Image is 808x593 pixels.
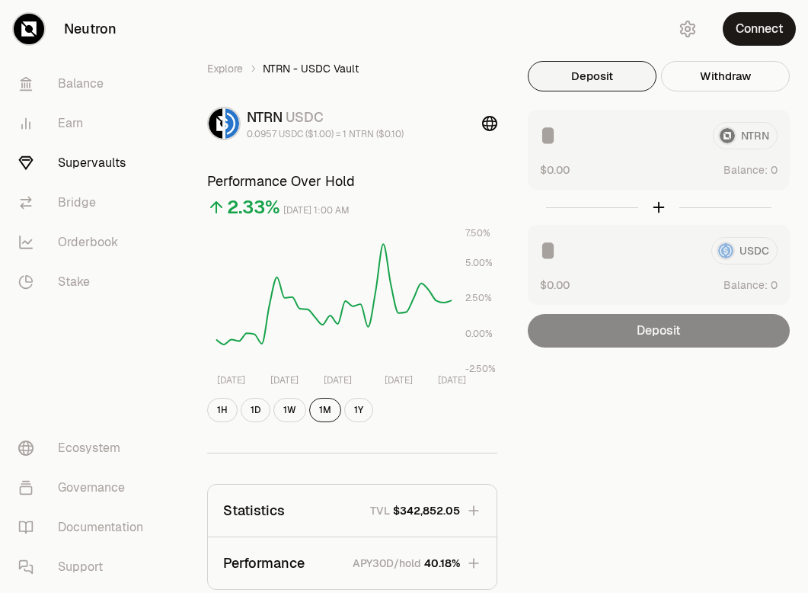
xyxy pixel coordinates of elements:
button: PerformanceAPY30D/hold40.18% [208,537,497,589]
nav: breadcrumb [207,61,497,76]
a: Governance [6,468,164,508]
button: 1H [207,398,238,422]
a: Bridge [6,183,164,223]
button: Connect [723,12,796,46]
p: APY30D/hold [353,556,421,571]
button: $0.00 [540,162,570,178]
button: 1Y [344,398,373,422]
tspan: [DATE] [324,374,352,386]
span: Balance: [723,277,768,293]
tspan: 5.00% [465,257,493,269]
a: Orderbook [6,223,164,262]
a: Stake [6,262,164,302]
div: NTRN [247,107,404,128]
a: Documentation [6,508,164,547]
div: [DATE] 1:00 AM [283,202,350,220]
p: Statistics [223,500,285,521]
button: StatisticsTVL$342,852.05 [208,485,497,537]
button: 1W [273,398,306,422]
a: Ecosystem [6,428,164,468]
tspan: [DATE] [217,374,245,386]
button: 1D [241,398,270,422]
h3: Performance Over Hold [207,171,497,192]
span: $342,852.05 [393,503,460,518]
a: Explore [207,61,243,76]
div: 2.33% [227,195,280,220]
tspan: [DATE] [385,374,413,386]
a: Support [6,547,164,587]
button: Deposit [528,61,656,91]
a: Balance [6,64,164,104]
tspan: 0.00% [465,328,493,340]
p: Performance [223,553,305,574]
tspan: [DATE] [438,374,466,386]
button: $0.00 [540,277,570,293]
span: Balance: [723,162,768,178]
span: USDC [286,108,324,126]
tspan: 7.50% [465,227,490,239]
span: 40.18% [424,556,460,571]
button: 1M [309,398,341,422]
a: Earn [6,104,164,143]
img: USDC Logo [225,108,239,139]
span: NTRN - USDC Vault [263,61,359,76]
tspan: [DATE] [270,374,299,386]
tspan: -2.50% [465,363,496,375]
p: TVL [370,503,390,518]
tspan: 2.50% [465,292,492,304]
a: Supervaults [6,143,164,183]
div: 0.0957 USDC ($1.00) = 1 NTRN ($0.10) [247,128,404,140]
img: NTRN Logo [209,108,222,139]
button: Withdraw [661,61,790,91]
